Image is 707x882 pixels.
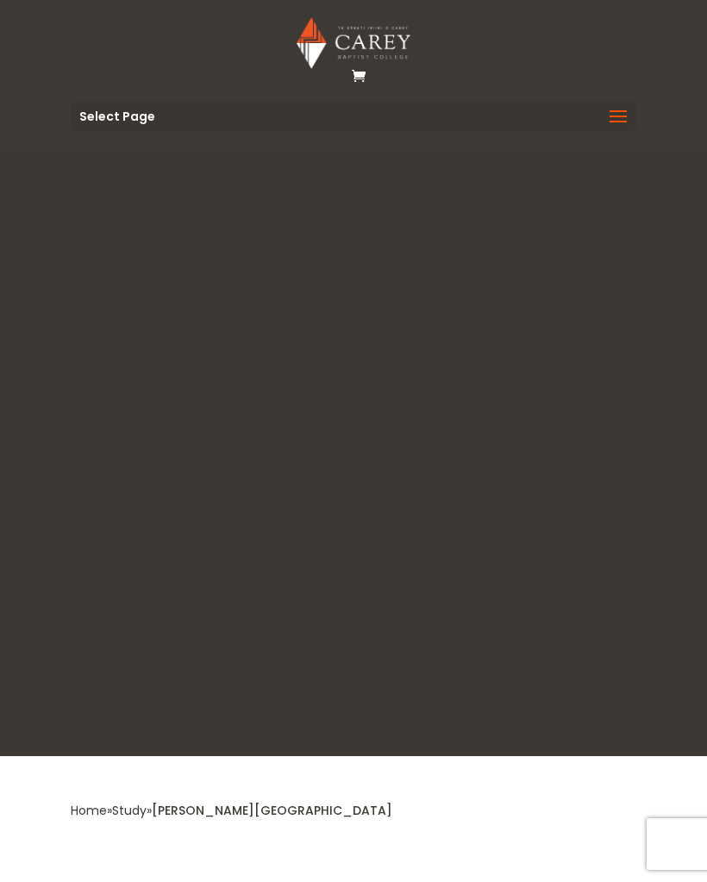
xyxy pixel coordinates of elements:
a: Home [71,802,107,819]
span: » » [71,802,392,819]
span: [PERSON_NAME][GEOGRAPHIC_DATA] [152,802,392,819]
img: Carey Baptist College [297,17,410,69]
span: Select Page [79,110,155,122]
a: Study [112,802,147,819]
